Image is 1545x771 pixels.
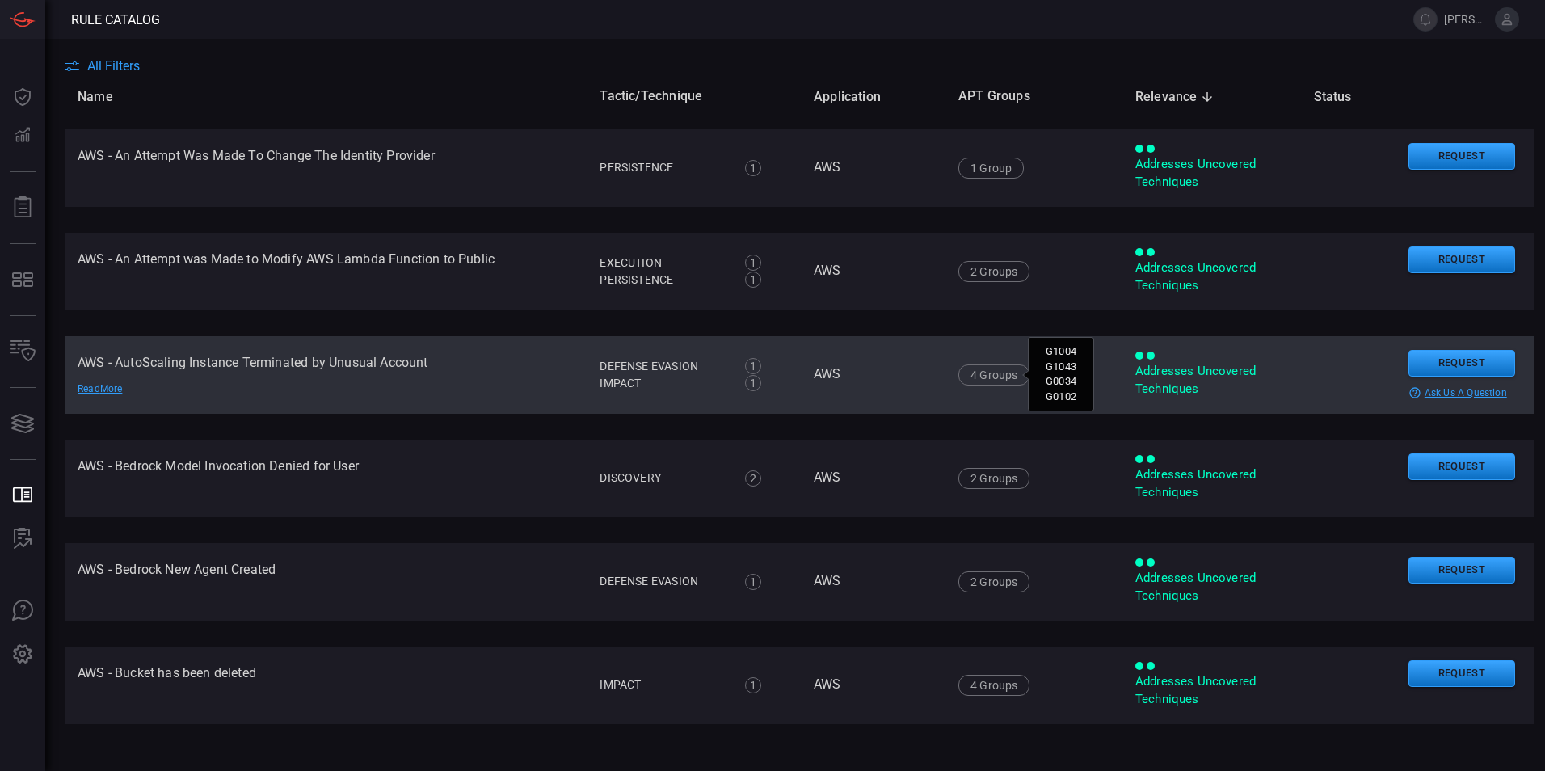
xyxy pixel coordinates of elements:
[600,573,727,590] div: Defense Evasion
[801,233,945,310] td: AWS
[600,159,727,176] div: Persistence
[1408,386,1522,399] div: ask us a question
[1408,557,1515,584] button: Request
[1135,673,1288,708] div: Addresses Uncovered Techniques
[600,358,727,375] div: Defense Evasion
[3,476,42,515] button: Rule Catalog
[3,592,42,630] button: Ask Us A Question
[3,332,42,371] button: Inventory
[600,255,727,272] div: Execution
[3,188,42,227] button: Reports
[958,675,1029,696] div: 4 Groups
[3,404,42,443] button: Cards
[65,58,140,74] button: All Filters
[958,364,1029,385] div: 4 Groups
[1408,660,1515,687] button: Request
[1444,13,1488,26] span: [PERSON_NAME].[PERSON_NAME]
[600,375,727,392] div: Impact
[71,12,160,27] span: Rule Catalog
[1135,87,1219,107] span: Relevance
[587,74,801,120] th: Tactic/Technique
[600,272,727,289] div: Persistence
[65,647,587,724] td: AWS - Bucket has been deleted
[745,574,761,590] div: 1
[958,468,1029,489] div: 2 Groups
[600,676,727,693] div: Impact
[745,375,761,391] div: 1
[3,116,42,155] button: Detections
[1046,344,1076,360] li: G1004
[801,129,945,207] td: AWS
[745,358,761,374] div: 1
[65,233,587,310] td: AWS - An Attempt was Made to Modify AWS Lambda Function to Public
[65,336,587,414] td: AWS - AutoScaling Instance Terminated by Unusual Account
[814,87,902,107] span: Application
[1314,87,1373,107] span: Status
[745,255,761,271] div: 1
[1408,246,1515,273] button: Request
[65,129,587,207] td: AWS - An Attempt Was Made To Change The Identity Provider
[1135,466,1288,501] div: Addresses Uncovered Techniques
[1046,360,1076,375] li: G1043
[65,440,587,517] td: AWS - Bedrock Model Invocation Denied for User
[958,261,1029,282] div: 2 Groups
[1408,453,1515,480] button: Request
[87,58,140,74] span: All Filters
[3,635,42,674] button: Preferences
[958,158,1024,179] div: 1 Group
[745,677,761,693] div: 1
[3,260,42,299] button: MITRE - Detection Posture
[801,440,945,517] td: AWS
[958,571,1029,592] div: 2 Groups
[801,543,945,621] td: AWS
[1408,350,1515,377] button: Request
[1135,570,1288,605] div: Addresses Uncovered Techniques
[3,78,42,116] button: Dashboard
[801,647,945,724] td: AWS
[78,87,134,107] span: Name
[1046,390,1076,405] li: G0102
[65,543,587,621] td: AWS - Bedrock New Agent Created
[745,470,761,487] div: 2
[1135,363,1288,398] div: Addresses Uncovered Techniques
[78,382,191,395] div: Read More
[1046,374,1076,390] li: G0034
[3,520,42,558] button: ALERT ANALYSIS
[1135,156,1288,191] div: Addresses Uncovered Techniques
[801,336,945,414] td: AWS
[945,74,1122,120] th: APT Groups
[600,470,727,487] div: Discovery
[1135,259,1288,294] div: Addresses Uncovered Techniques
[1408,143,1515,170] button: Request
[745,272,761,288] div: 1
[745,160,761,176] div: 1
